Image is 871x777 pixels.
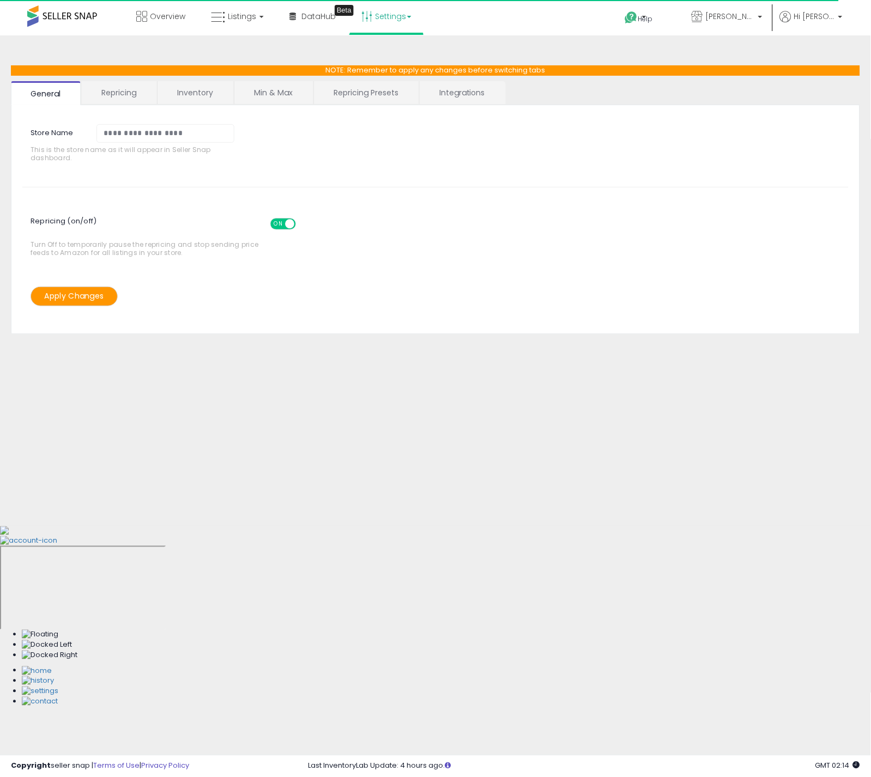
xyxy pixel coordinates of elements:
span: [PERSON_NAME] Hillshire [706,11,755,22]
img: Contact [22,697,58,707]
span: Overview [150,11,185,22]
img: Floating [22,630,58,640]
img: Docked Right [22,651,77,661]
a: Inventory [158,81,233,104]
span: OFF [294,219,312,228]
a: Integrations [420,81,505,104]
i: Get Help [625,11,638,25]
span: Help [638,14,653,23]
a: Help [616,3,674,35]
div: Tooltip anchor [335,5,354,16]
a: Hi [PERSON_NAME] [780,11,843,35]
span: Turn Off to temporarily pause the repricing and stop sending price feeds to Amazon for all listin... [31,213,264,257]
span: Hi [PERSON_NAME] [794,11,835,22]
img: Home [22,666,52,677]
a: Repricing Presets [314,81,418,104]
p: NOTE: Remember to apply any changes before switching tabs [11,65,860,76]
img: Docked Left [22,640,72,651]
img: History [22,676,54,687]
a: Repricing [82,81,156,104]
span: Repricing (on/off) [31,210,306,240]
label: Store Name [22,124,88,138]
a: General [11,81,81,105]
img: Settings [22,687,58,697]
span: This is the store name as it will appear in Seller Snap dashboard. [31,145,241,162]
span: Listings [228,11,256,22]
span: DataHub [301,11,336,22]
button: Apply Changes [31,287,118,306]
a: Min & Max [234,81,312,104]
span: ON [271,219,285,228]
